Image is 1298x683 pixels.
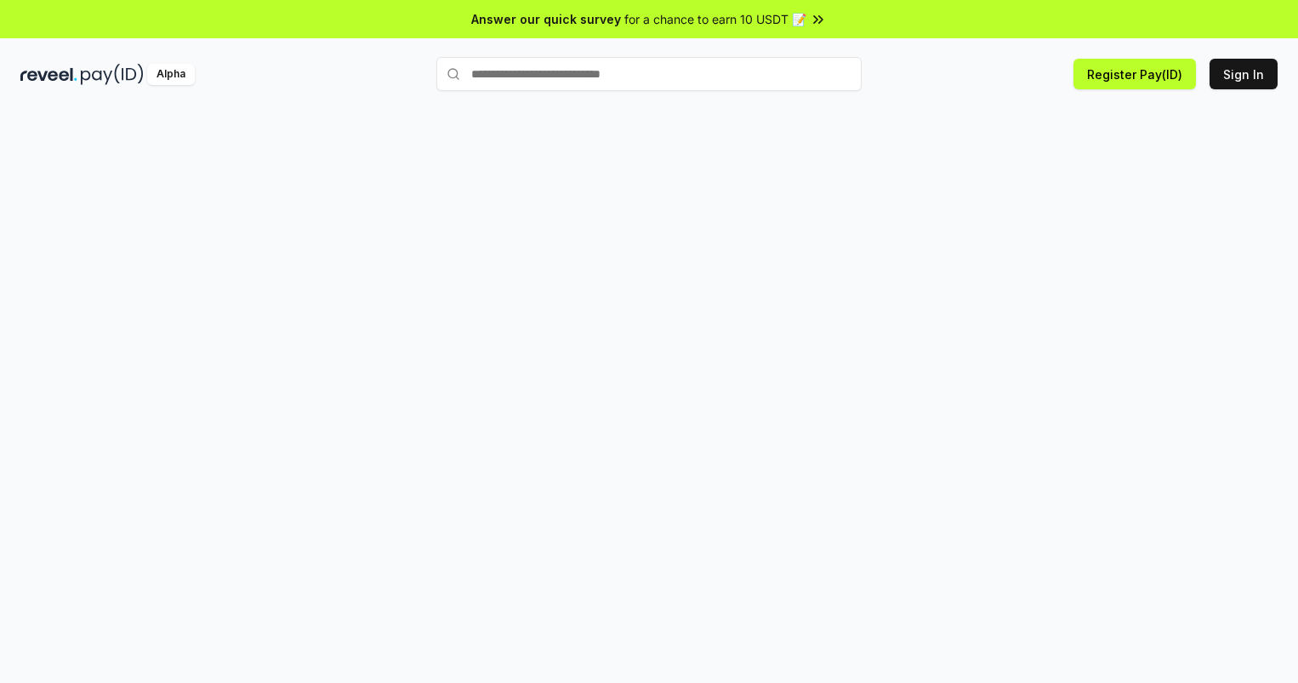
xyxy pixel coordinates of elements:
[147,64,195,85] div: Alpha
[471,10,621,28] span: Answer our quick survey
[81,64,144,85] img: pay_id
[20,64,77,85] img: reveel_dark
[624,10,806,28] span: for a chance to earn 10 USDT 📝
[1073,59,1196,89] button: Register Pay(ID)
[1210,59,1278,89] button: Sign In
